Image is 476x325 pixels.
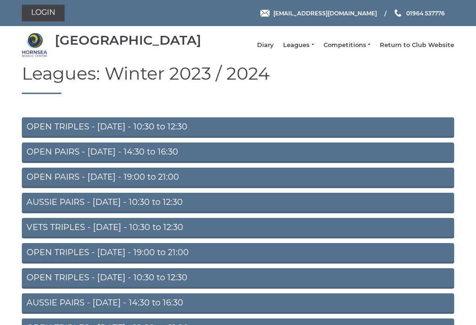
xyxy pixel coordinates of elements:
span: [EMAIL_ADDRESS][DOMAIN_NAME] [273,9,377,16]
a: OPEN PAIRS - [DATE] - 19:00 to 21:00 [22,168,454,188]
a: OPEN TRIPLES - [DATE] - 19:00 to 21:00 [22,243,454,264]
a: Email [EMAIL_ADDRESS][DOMAIN_NAME] [260,9,377,18]
div: [GEOGRAPHIC_DATA] [55,33,201,47]
a: Competitions [324,41,370,49]
h1: Leagues: Winter 2023 / 2024 [22,64,454,94]
img: Email [260,10,270,17]
a: Return to Club Website [380,41,454,49]
a: Phone us 01964 537776 [393,9,445,18]
a: OPEN PAIRS - [DATE] - 14:30 to 16:30 [22,142,454,163]
a: Leagues [283,41,314,49]
a: AUSSIE PAIRS - [DATE] - 14:30 to 16:30 [22,293,454,314]
a: OPEN TRIPLES - [DATE] - 10:30 to 12:30 [22,117,454,138]
a: VETS TRIPLES - [DATE] - 10:30 to 12:30 [22,218,454,238]
img: Phone us [395,9,401,17]
a: AUSSIE PAIRS - [DATE] - 10:30 to 12:30 [22,193,454,213]
span: 01964 537776 [406,9,445,16]
a: Diary [257,41,274,49]
a: Login [22,5,65,21]
a: OPEN TRIPLES - [DATE] - 10:30 to 12:30 [22,268,454,289]
img: Hornsea Bowls Centre [22,32,47,58]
